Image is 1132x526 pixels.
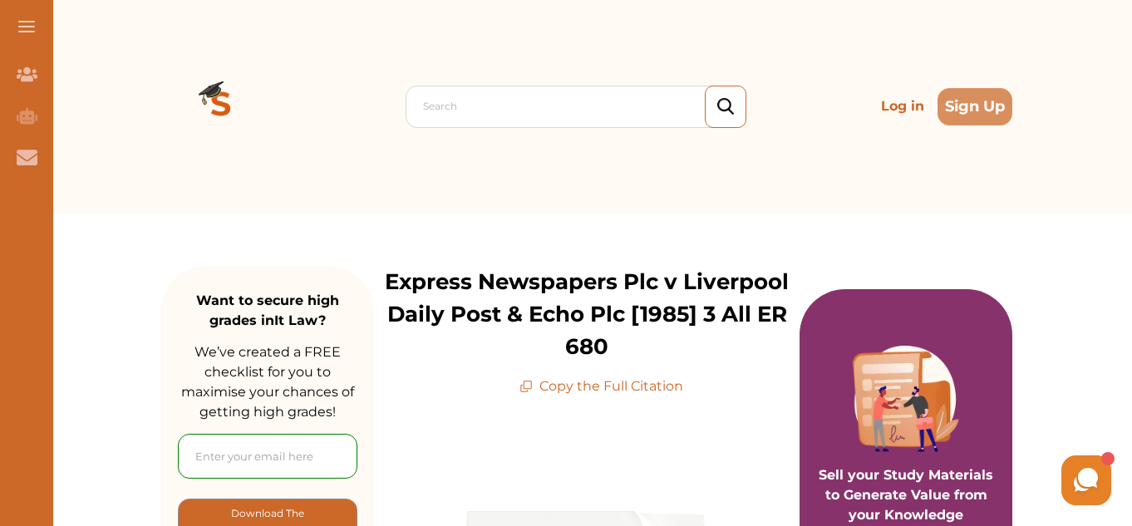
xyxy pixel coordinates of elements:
p: Sell your Study Materials to Generate Value from your Knowledge [816,419,996,525]
p: Copy the Full Citation [519,376,683,396]
p: Log in [874,90,931,123]
input: Enter your email here [178,434,357,479]
img: search_icon [717,98,734,116]
strong: Want to secure high grades in It Law ? [196,292,339,328]
img: Logo [161,47,281,166]
p: Express Newspapers Plc v Liverpool Daily Post & Echo Plc [1985] 3 All ER 680 [374,266,800,363]
span: We’ve created a FREE checklist for you to maximise your chances of getting high grades! [181,344,354,420]
button: Sign Up [938,88,1012,125]
iframe: HelpCrunch [733,451,1115,509]
img: Purple card image [853,346,959,452]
